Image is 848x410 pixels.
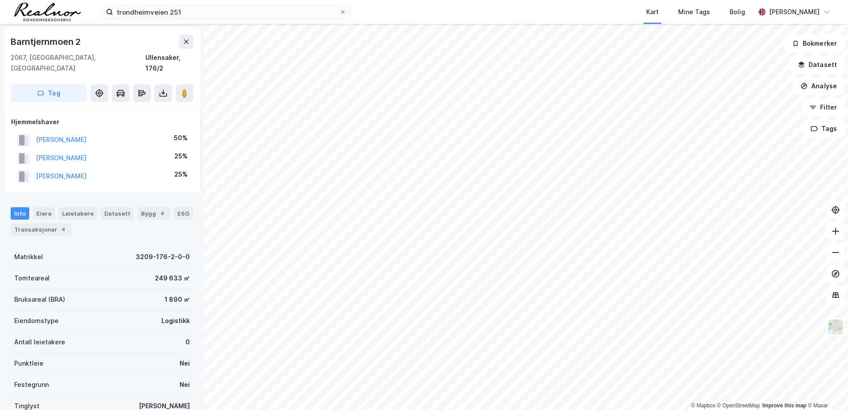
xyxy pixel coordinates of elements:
[804,367,848,410] div: Kontrollprogram for chat
[14,3,81,21] img: realnor-logo.934646d98de889bb5806.png
[174,169,188,180] div: 25%
[165,294,190,305] div: 1 890 ㎡
[793,77,844,95] button: Analyse
[691,402,715,409] a: Mapbox
[145,52,193,74] div: Ullensaker, 176/2
[11,207,29,220] div: Info
[59,225,68,234] div: 4
[14,294,65,305] div: Bruksareal (BRA)
[678,7,710,17] div: Mine Tags
[827,319,844,335] img: Z
[730,7,745,17] div: Bolig
[14,252,43,262] div: Matrikkel
[14,337,65,347] div: Antall leietakere
[802,99,844,116] button: Filter
[174,151,188,162] div: 25%
[11,117,193,127] div: Hjemmelshaver
[161,315,190,326] div: Logistikk
[137,207,170,220] div: Bygg
[769,7,820,17] div: [PERSON_NAME]
[762,402,806,409] a: Improve this map
[174,133,188,143] div: 50%
[180,379,190,390] div: Nei
[174,207,193,220] div: ESG
[14,273,50,284] div: Tomteareal
[11,223,71,236] div: Transaksjoner
[185,337,190,347] div: 0
[14,315,59,326] div: Eiendomstype
[59,207,97,220] div: Leietakere
[11,35,82,49] div: Barntjernmoen 2
[14,379,49,390] div: Festegrunn
[646,7,659,17] div: Kart
[180,358,190,369] div: Nei
[803,120,844,138] button: Tags
[11,84,87,102] button: Tag
[790,56,844,74] button: Datasett
[33,207,55,220] div: Eiere
[158,209,167,218] div: 4
[11,52,145,74] div: 2067, [GEOGRAPHIC_DATA], [GEOGRAPHIC_DATA]
[14,358,43,369] div: Punktleie
[717,402,760,409] a: OpenStreetMap
[785,35,844,52] button: Bokmerker
[113,5,339,19] input: Søk på adresse, matrikkel, gårdeiere, leietakere eller personer
[155,273,190,284] div: 249 633 ㎡
[804,367,848,410] iframe: Chat Widget
[101,207,134,220] div: Datasett
[136,252,190,262] div: 3209-176-2-0-0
